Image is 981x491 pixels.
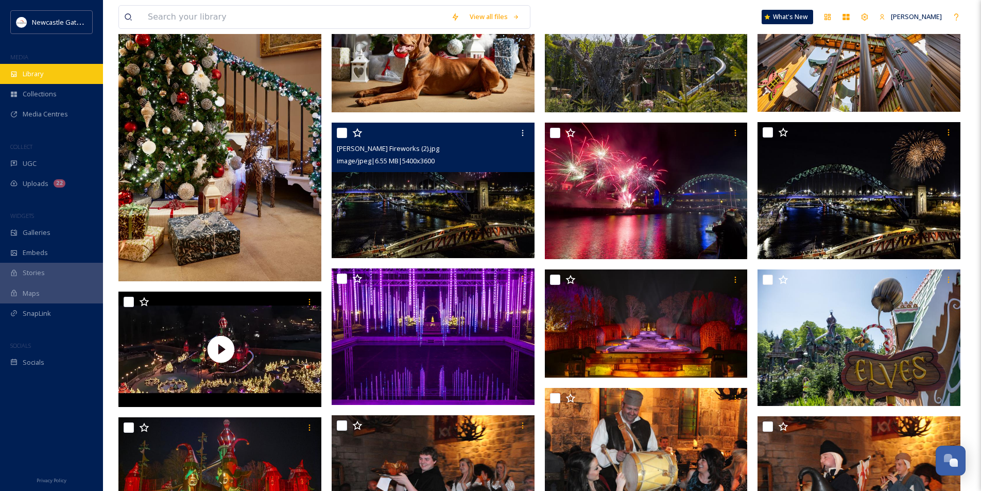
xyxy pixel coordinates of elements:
span: SOCIALS [10,342,31,349]
a: View all files [464,7,525,27]
span: Collections [23,89,57,99]
span: SnapLink [23,309,51,318]
img: NYE Fireworks (1).jpg [545,123,750,260]
span: image/jpeg | 6.55 MB | 5400 x 3600 [337,156,435,165]
button: Open Chat [936,446,966,476]
span: Galleries [23,228,50,238]
a: What's New [762,10,813,24]
img: ext_1733932922.625606_emily.craig@alnwickgarden.com-PW_2024_Alnwick Garden_Lilidorei_xmas trail_1... [545,269,750,378]
span: Privacy Policy [37,477,66,484]
div: 22 [54,179,65,188]
span: WIDGETS [10,212,34,219]
span: Library [23,69,43,79]
img: ext_1733932920.225607_emily.craig@alnwickgarden.com-PW_Lilidorei_The Alnwick Garden_Opening day_3... [758,269,962,407]
span: MEDIA [10,53,28,61]
span: Maps [23,289,40,298]
img: NYE Fireworks.jpg [758,122,962,259]
span: Uploads [23,179,48,189]
img: DqD9wEUd_400x400.jpg [16,17,27,27]
span: COLLECT [10,143,32,150]
span: UGC [23,159,37,168]
a: [PERSON_NAME] [874,7,947,27]
span: [PERSON_NAME] Fireworks (2).jpg [337,144,439,153]
img: thumbnail [118,292,323,407]
img: NYE Fireworks (2).jpg [332,123,535,258]
span: Newcastle Gateshead Initiative [32,17,127,27]
span: Embeds [23,248,48,258]
a: Privacy Policy [37,473,66,486]
span: Media Centres [23,109,68,119]
img: ext_1733932927.874795_emily.craig@alnwickgarden.com-PW_2024_Alnwick Garden_Lilidorei_xmas trail_1... [332,268,537,405]
span: [PERSON_NAME] [891,12,942,21]
span: Socials [23,358,44,367]
input: Search your library [143,6,446,28]
span: Stories [23,268,45,278]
